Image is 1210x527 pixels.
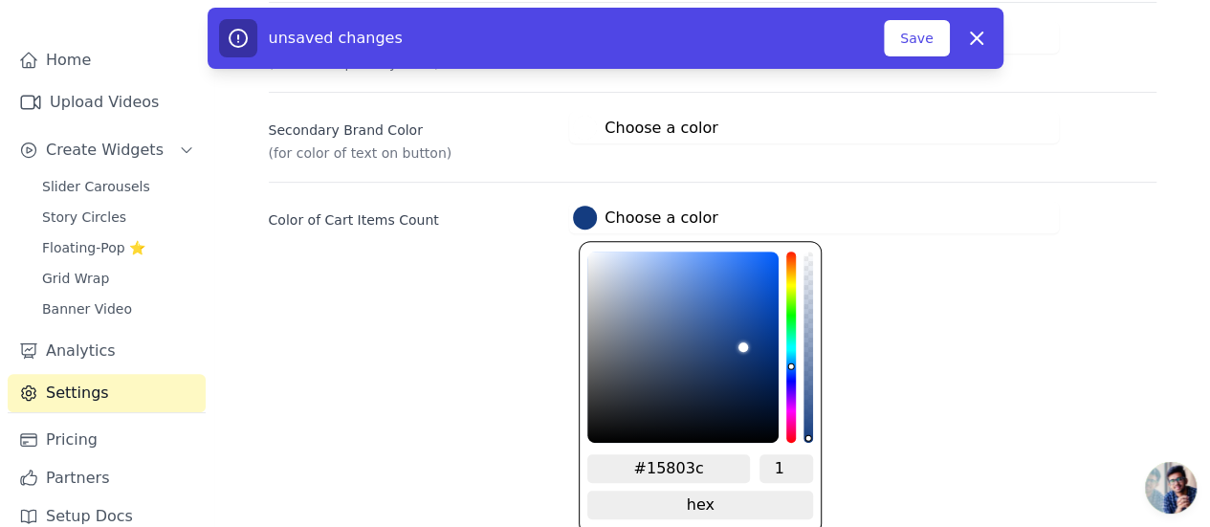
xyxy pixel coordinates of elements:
[31,173,206,200] a: Slider Carousels
[269,113,555,140] label: Secondary Brand Color
[269,29,403,47] span: unsaved changes
[31,204,206,231] a: Story Circles
[8,421,206,459] a: Pricing
[31,234,206,261] a: Floating-Pop ⭐
[42,269,109,288] span: Grid Wrap
[8,374,206,412] a: Settings
[786,252,796,443] div: hue channel
[589,342,777,352] div: saturation channel
[738,253,748,441] div: brightness channel
[31,296,206,322] a: Banner Video
[8,332,206,370] a: Analytics
[46,139,164,162] span: Create Widgets
[587,454,750,483] input: hex color
[42,208,126,227] span: Story Circles
[8,459,206,497] a: Partners
[569,112,721,143] button: Choose a color color picker
[8,131,206,169] button: Create Widgets
[573,206,717,230] label: Choose a color
[569,202,721,233] button: Choose a color color picker
[269,203,555,230] label: Color of Cart Items Count
[31,265,206,292] a: Grid Wrap
[42,238,145,257] span: Floating-Pop ⭐
[42,299,132,318] span: Banner Video
[42,177,150,196] span: Slider Carousels
[803,252,813,443] div: alpha channel
[1145,462,1197,514] div: Open chat
[573,116,717,140] label: Choose a color
[759,454,814,483] input: alpha channel
[269,143,555,163] p: (for color of text on button)
[8,83,206,121] a: Upload Videos
[884,20,949,56] button: Save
